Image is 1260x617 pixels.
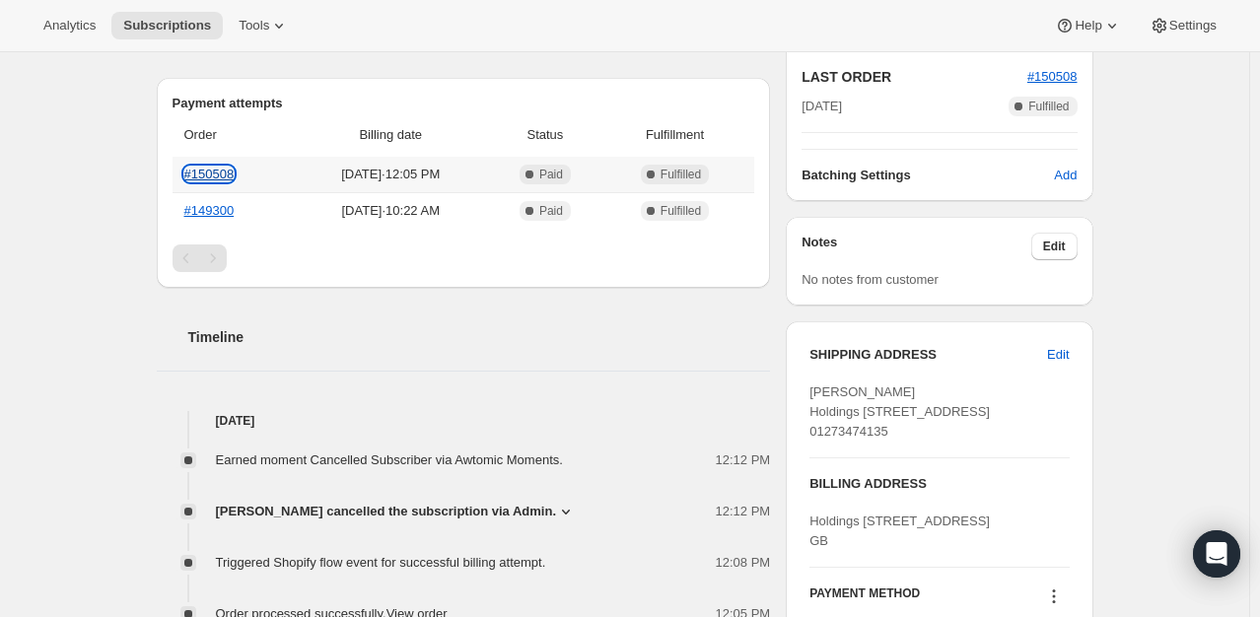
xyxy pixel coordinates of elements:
[539,203,563,219] span: Paid
[1169,18,1217,34] span: Settings
[539,167,563,182] span: Paid
[716,450,771,470] span: 12:12 PM
[43,18,96,34] span: Analytics
[607,125,742,145] span: Fulfillment
[184,203,235,218] a: #149300
[716,502,771,521] span: 12:12 PM
[809,585,920,612] h3: PAYMENT METHOD
[184,167,235,181] a: #150508
[1027,67,1078,87] button: #150508
[802,166,1054,185] h6: Batching Settings
[661,167,701,182] span: Fulfilled
[123,18,211,34] span: Subscriptions
[188,327,771,347] h2: Timeline
[299,125,484,145] span: Billing date
[802,67,1027,87] h2: LAST ORDER
[495,125,595,145] span: Status
[299,201,484,221] span: [DATE] · 10:22 AM
[1028,99,1069,114] span: Fulfilled
[1075,18,1101,34] span: Help
[1043,239,1066,254] span: Edit
[1042,160,1088,191] button: Add
[1047,345,1069,365] span: Edit
[239,18,269,34] span: Tools
[173,113,293,157] th: Order
[111,12,223,39] button: Subscriptions
[809,345,1047,365] h3: SHIPPING ADDRESS
[32,12,107,39] button: Analytics
[809,514,990,548] span: Holdings [STREET_ADDRESS] GB
[216,502,557,521] span: [PERSON_NAME] cancelled the subscription via Admin.
[1027,69,1078,84] a: #150508
[802,97,842,116] span: [DATE]
[809,474,1069,494] h3: BILLING ADDRESS
[299,165,484,184] span: [DATE] · 12:05 PM
[802,233,1031,260] h3: Notes
[661,203,701,219] span: Fulfilled
[1054,166,1077,185] span: Add
[216,555,546,570] span: Triggered Shopify flow event for successful billing attempt.
[1031,233,1078,260] button: Edit
[216,502,577,521] button: [PERSON_NAME] cancelled the subscription via Admin.
[216,452,563,467] span: Earned moment Cancelled Subscriber via Awtomic Moments.
[227,12,301,39] button: Tools
[1043,12,1133,39] button: Help
[173,244,755,272] nav: Pagination
[1035,339,1081,371] button: Edit
[1193,530,1240,578] div: Open Intercom Messenger
[1138,12,1228,39] button: Settings
[802,272,939,287] span: No notes from customer
[157,411,771,431] h4: [DATE]
[716,553,771,573] span: 12:08 PM
[809,384,990,439] span: [PERSON_NAME] Holdings [STREET_ADDRESS] 01273474135
[173,94,755,113] h2: Payment attempts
